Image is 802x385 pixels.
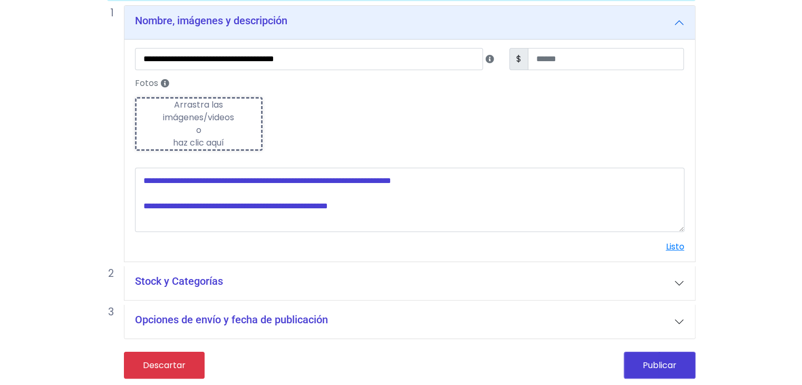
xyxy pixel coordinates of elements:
h5: Opciones de envío y fecha de publicación [135,313,328,326]
button: Publicar [624,352,695,379]
button: Opciones de envío y fecha de publicación [124,305,695,339]
span: $ [509,48,528,70]
a: Descartar [124,352,205,379]
button: Stock y Categorías [124,266,695,300]
label: Fotos [129,74,691,93]
h5: Nombre, imágenes y descripción [135,14,287,27]
button: Nombre, imágenes y descripción [124,6,695,40]
a: Listo [666,240,684,253]
h5: Stock y Categorías [135,275,223,287]
div: Arrastra las imágenes/videos o haz clic aquí [137,99,262,149]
